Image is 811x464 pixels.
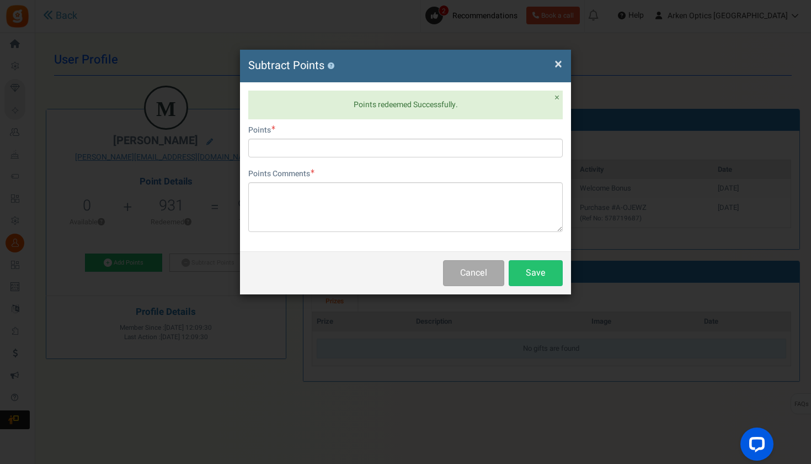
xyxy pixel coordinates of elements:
button: Cancel [443,260,504,286]
div: Points redeemed Successfully. [248,91,563,119]
span: × [554,91,559,104]
label: Points Comments [248,168,314,180]
button: Save [509,260,563,286]
button: ? [327,62,334,70]
span: × [554,54,562,75]
h4: Subtract Points [248,58,563,74]
label: Points [248,125,275,136]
